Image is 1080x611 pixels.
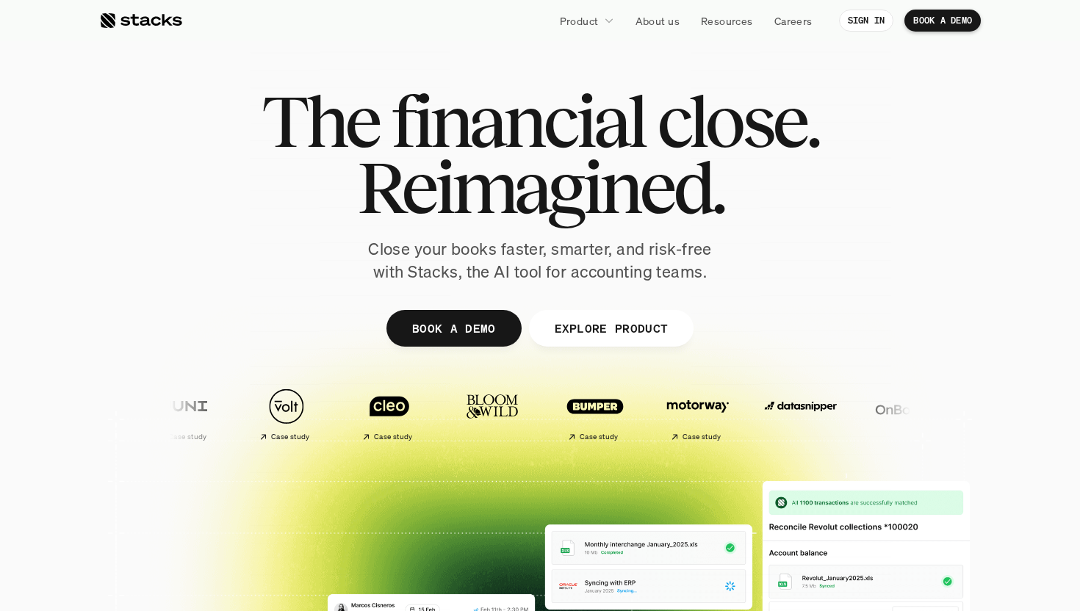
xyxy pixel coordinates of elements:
a: Careers [766,7,821,34]
a: EXPLORE PRODUCT [528,310,694,347]
h2: Case study [374,433,413,441]
h2: Case study [683,433,721,441]
h2: Case study [580,433,619,441]
span: The [262,88,378,154]
p: Product [560,13,599,29]
h2: Case study [271,433,310,441]
a: Case study [239,380,334,447]
a: Case study [342,380,437,447]
p: EXPLORE PRODUCT [554,317,668,339]
a: Case study [547,380,643,447]
h2: Case study [168,433,207,441]
p: SIGN IN [848,15,885,26]
a: Case study [650,380,746,447]
a: SIGN IN [839,10,894,32]
span: Reimagined. [357,154,724,220]
a: About us [627,7,688,34]
a: Resources [692,7,762,34]
p: BOOK A DEMO [412,317,496,339]
span: financial [391,88,644,154]
p: Resources [701,13,753,29]
a: Case study [136,380,231,447]
a: BOOK A DEMO [904,10,981,32]
p: BOOK A DEMO [913,15,972,26]
p: Careers [774,13,813,29]
span: close. [657,88,818,154]
p: About us [636,13,680,29]
p: Close your books faster, smarter, and risk-free with Stacks, the AI tool for accounting teams. [356,238,724,283]
a: BOOK A DEMO [386,310,522,347]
